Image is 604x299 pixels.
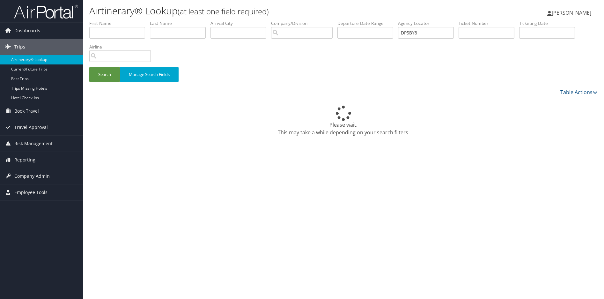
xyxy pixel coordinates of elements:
label: Departure Date Range [337,20,398,26]
label: Company/Division [271,20,337,26]
small: (at least one field required) [178,6,269,17]
label: Last Name [150,20,210,26]
label: Airline [89,44,156,50]
img: airportal-logo.png [14,4,78,19]
label: Ticketing Date [519,20,580,26]
span: Dashboards [14,23,40,39]
span: Company Admin [14,168,50,184]
button: Manage Search Fields [120,67,179,82]
span: Trips [14,39,25,55]
button: Search [89,67,120,82]
label: Ticket Number [459,20,519,26]
a: [PERSON_NAME] [547,3,598,22]
span: Book Travel [14,103,39,119]
span: Travel Approval [14,119,48,135]
div: Please wait. This may take a while depending on your search filters. [89,106,598,136]
h1: Airtinerary® Lookup [89,4,428,18]
span: [PERSON_NAME] [552,9,591,16]
label: Agency Locator [398,20,459,26]
label: First Name [89,20,150,26]
label: Arrival City [210,20,271,26]
span: Employee Tools [14,184,48,200]
span: Risk Management [14,136,53,152]
span: Reporting [14,152,35,168]
a: Table Actions [560,89,598,96]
